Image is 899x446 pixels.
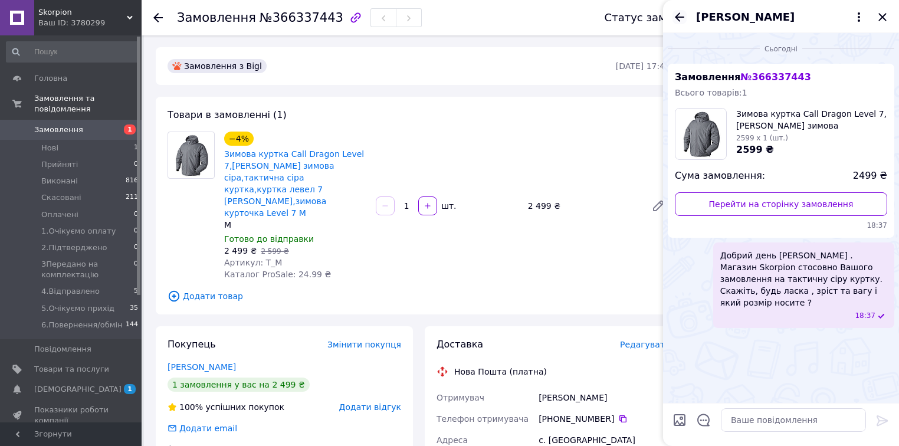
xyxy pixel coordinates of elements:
span: Замовлення та повідомлення [34,93,142,114]
div: 2 499 ₴ [523,198,642,214]
span: 0 [134,209,138,220]
span: 2.Підтверджено [41,242,107,253]
div: −4% [224,132,254,146]
div: 1 замовлення у вас на 2 499 ₴ [168,378,310,392]
span: Телефон отримувача [437,414,529,424]
img: 6855750023_w100_h100_zimova-kurtka-call.jpg [678,109,723,159]
span: Сума замовлення: [675,169,765,183]
span: 5 [134,286,138,297]
span: 1.Очікуємо оплату [41,226,116,237]
span: Нові [41,143,58,153]
span: 4.Відправлено [41,286,100,297]
span: Покупець [168,339,216,350]
span: Доставка [437,339,483,350]
div: Додати email [178,422,238,434]
span: 5.Очікуємо прихід [41,303,114,314]
span: 816 [126,176,138,186]
div: Нова Пошта (платна) [451,366,550,378]
span: Артикул: Т_М [224,258,282,267]
div: [PERSON_NAME] [536,387,672,408]
div: успішних покупок [168,401,284,413]
span: Скасовані [41,192,81,203]
div: [PHONE_NUMBER] [539,413,670,425]
span: №366337443 [260,11,343,25]
input: Пошук [6,41,139,63]
span: 18:37 12.10.2025 [855,311,875,321]
span: 1 [124,384,136,394]
span: Каталог ProSale: 24.99 ₴ [224,270,331,279]
span: 0 [134,226,138,237]
span: 0 [134,159,138,170]
a: [PERSON_NAME] [168,362,236,372]
span: 100% [179,402,203,412]
span: 1 [124,124,136,135]
span: Отримувач [437,393,484,402]
button: Закрити [875,10,890,24]
span: 18:37 12.10.2025 [675,221,887,231]
div: M [224,219,366,231]
span: Всього товарів: 1 [675,88,747,97]
span: Змінити покупця [327,340,401,349]
span: [PERSON_NAME] [696,9,795,25]
span: 6.Повернення/обмін [41,320,123,330]
span: 2599 x 1 (шт.) [736,134,788,142]
span: 2599 ₴ [736,144,774,155]
img: Зимова куртка Call Dragon Level 7,куртка зимова сіра,тактична сіра куртка,куртка левел 7 зимова,з... [171,132,212,178]
span: 3Передано на комплектацію [41,259,134,280]
span: Показники роботи компанії [34,405,109,426]
span: 2 499 ₴ [224,246,257,255]
span: Прийняті [41,159,78,170]
span: Адреса [437,435,468,445]
span: Skorpion [38,7,127,18]
a: Перейти на сторінку замовлення [675,192,887,216]
div: 12.10.2025 [668,42,894,54]
span: [DEMOGRAPHIC_DATA] [34,384,122,395]
span: 1 [134,143,138,153]
button: [PERSON_NAME] [696,9,866,25]
span: Готово до відправки [224,234,314,244]
span: 0 [134,242,138,253]
div: шт. [438,200,457,212]
span: Повідомлення [34,344,91,355]
time: [DATE] 17:42 [616,61,670,71]
span: 144 [126,320,138,330]
span: Замовлення [177,11,256,25]
span: Товари в замовленні (1) [168,109,287,120]
a: Зимова куртка Call Dragon Level 7,[PERSON_NAME] зимова сіра,тактична сіра куртка,куртка левел 7 [... [224,149,364,218]
button: Назад [672,10,687,24]
span: Замовлення [34,124,83,135]
span: 2 599 ₴ [261,247,288,255]
span: Редагувати [620,340,670,349]
span: Додати відгук [339,402,401,412]
div: Повернутися назад [153,12,163,24]
span: Товари та послуги [34,364,109,375]
span: Оплачені [41,209,78,220]
button: Відкрити шаблони відповідей [696,412,711,428]
span: Зимова куртка Call Dragon Level 7,[PERSON_NAME] зимова сіра,тактична сіра куртка,куртка левел 7 [... [736,108,887,132]
div: Статус замовлення [605,12,713,24]
span: Головна [34,73,67,84]
span: 0 [134,259,138,280]
span: Виконані [41,176,78,186]
span: Замовлення [675,71,811,83]
span: 2499 ₴ [853,169,887,183]
span: Сьогодні [760,44,802,54]
a: Редагувати [647,194,670,218]
span: 35 [130,303,138,314]
div: Ваш ID: 3780299 [38,18,142,28]
span: Додати товар [168,290,670,303]
span: 211 [126,192,138,203]
span: Добрий день [PERSON_NAME] . Магазин Skorpion стосовно Вашого замовлення на тактичну сіру куртку. ... [720,250,887,309]
div: Додати email [166,422,238,434]
div: Замовлення з Bigl [168,59,267,73]
span: № 366337443 [740,71,811,83]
